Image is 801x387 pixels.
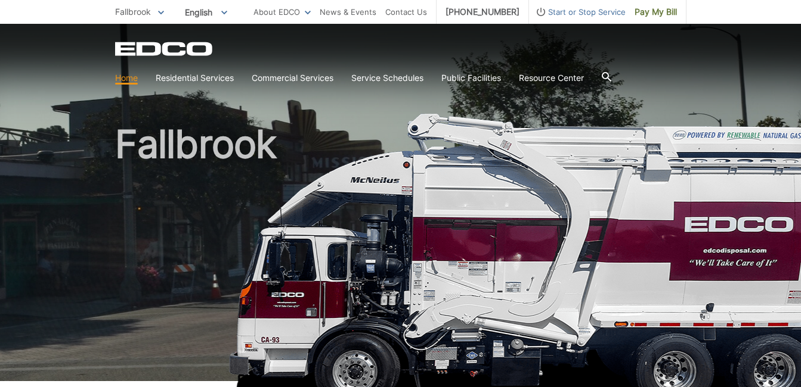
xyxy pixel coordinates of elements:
a: Home [115,71,138,85]
a: Commercial Services [252,71,333,85]
a: Public Facilities [441,71,501,85]
a: News & Events [320,5,376,18]
a: About EDCO [253,5,311,18]
a: Contact Us [385,5,427,18]
a: Residential Services [156,71,234,85]
a: EDCD logo. Return to the homepage. [115,42,214,56]
h1: Fallbrook [115,125,686,386]
span: English [176,2,236,22]
span: Pay My Bill [635,5,677,18]
a: Resource Center [519,71,584,85]
span: Fallbrook [115,7,151,17]
a: Service Schedules [351,71,423,85]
